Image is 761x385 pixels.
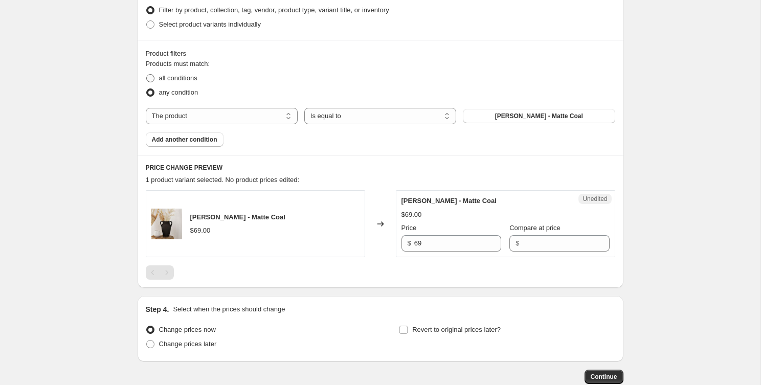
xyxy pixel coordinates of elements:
[146,49,615,59] div: Product filters
[146,176,300,184] span: 1 product variant selected. No product prices edited:
[412,326,501,333] span: Revert to original prices later?
[151,209,182,239] img: agatha-vase-paolaandjoy_80x.jpg
[190,213,285,221] span: [PERSON_NAME] - Matte Coal
[159,340,217,348] span: Change prices later
[591,373,617,381] span: Continue
[408,239,411,247] span: $
[159,74,197,82] span: all conditions
[146,60,210,67] span: Products must match:
[509,224,561,232] span: Compare at price
[401,197,497,205] span: [PERSON_NAME] - Matte Coal
[463,109,615,123] button: Agatha Vase - Matte Coal
[190,225,211,236] div: $69.00
[159,20,261,28] span: Select product variants individually
[516,239,519,247] span: $
[173,304,285,314] p: Select when the prices should change
[401,210,422,220] div: $69.00
[495,112,583,120] span: [PERSON_NAME] - Matte Coal
[159,88,198,96] span: any condition
[585,370,623,384] button: Continue
[146,265,174,280] nav: Pagination
[146,164,615,172] h6: PRICE CHANGE PREVIEW
[146,304,169,314] h2: Step 4.
[583,195,607,203] span: Unedited
[152,135,217,144] span: Add another condition
[146,132,223,147] button: Add another condition
[159,326,216,333] span: Change prices now
[159,6,389,14] span: Filter by product, collection, tag, vendor, product type, variant title, or inventory
[401,224,417,232] span: Price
